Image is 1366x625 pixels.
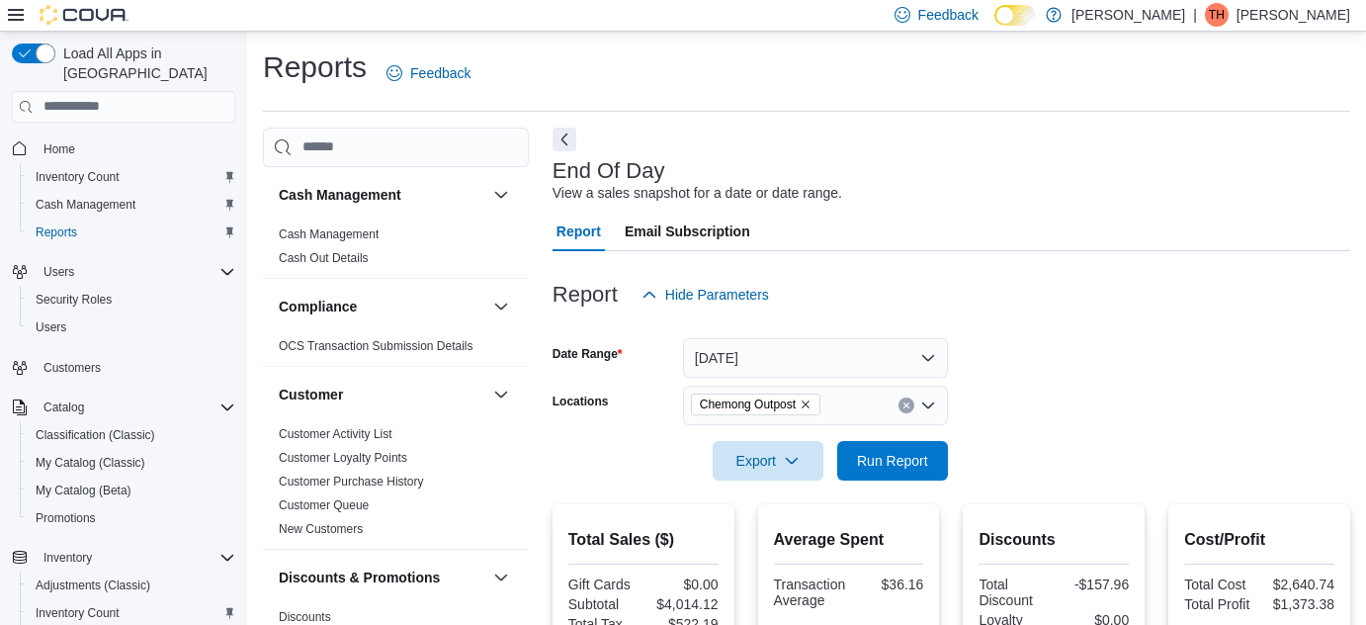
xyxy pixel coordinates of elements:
[634,275,777,314] button: Hide Parameters
[898,398,914,413] button: Clear input
[28,288,120,312] a: Security Roles
[28,221,85,244] a: Reports
[36,224,77,240] span: Reports
[979,528,1129,552] h2: Discounts
[279,385,343,404] h3: Customer
[28,574,158,597] a: Adjustments (Classic)
[28,506,235,530] span: Promotions
[489,183,513,207] button: Cash Management
[28,479,235,502] span: My Catalog (Beta)
[279,568,440,587] h3: Discounts & Promotions
[279,250,369,266] span: Cash Out Details
[279,610,331,624] a: Discounts
[36,137,83,161] a: Home
[20,572,243,599] button: Adjustments (Classic)
[279,227,379,241] a: Cash Management
[1237,3,1350,27] p: [PERSON_NAME]
[279,475,424,489] a: Customer Purchase History
[691,394,820,415] span: Chemong Outpost
[28,574,235,597] span: Adjustments (Classic)
[647,577,719,592] div: $0.00
[553,394,609,409] label: Locations
[4,394,243,421] button: Catalog
[1071,3,1185,27] p: [PERSON_NAME]
[20,191,243,219] button: Cash Management
[36,427,155,443] span: Classification (Classic)
[979,577,1050,608] div: Total Discount
[568,528,719,552] h2: Total Sales ($)
[20,477,243,504] button: My Catalog (Beta)
[700,395,796,414] span: Chemong Outpost
[28,165,235,189] span: Inventory Count
[28,288,235,312] span: Security Roles
[36,455,145,471] span: My Catalog (Classic)
[36,396,92,419] button: Catalog
[40,5,128,25] img: Cova
[1209,3,1225,27] span: TH
[279,568,485,587] button: Discounts & Promotions
[279,338,473,354] span: OCS Transaction Submission Details
[647,596,719,612] div: $4,014.12
[489,566,513,589] button: Discounts & Promotions
[279,185,485,205] button: Cash Management
[713,441,823,481] button: Export
[489,383,513,406] button: Customer
[263,223,529,278] div: Cash Management
[36,578,150,593] span: Adjustments (Classic)
[36,319,66,335] span: Users
[36,260,82,284] button: Users
[36,169,120,185] span: Inventory Count
[853,577,923,592] div: $36.16
[553,283,618,307] h3: Report
[55,44,235,83] span: Load All Apps in [GEOGRAPHIC_DATA]
[36,546,235,570] span: Inventory
[725,441,811,481] span: Export
[553,183,842,204] div: View a sales snapshot for a date or date range.
[279,426,392,442] span: Customer Activity List
[279,521,363,537] span: New Customers
[410,63,470,83] span: Feedback
[4,134,243,163] button: Home
[556,212,601,251] span: Report
[36,292,112,308] span: Security Roles
[553,128,576,151] button: Next
[263,422,529,549] div: Customer
[279,427,392,441] a: Customer Activity List
[28,451,153,475] a: My Catalog (Classic)
[279,185,401,205] h3: Cash Management
[625,212,750,251] span: Email Subscription
[279,498,369,512] a: Customer Queue
[43,264,74,280] span: Users
[263,47,367,87] h1: Reports
[20,219,243,246] button: Reports
[379,53,478,93] a: Feedback
[36,605,120,621] span: Inventory Count
[774,528,924,552] h2: Average Spent
[28,221,235,244] span: Reports
[994,5,1036,26] input: Dark Mode
[665,285,769,305] span: Hide Parameters
[918,5,979,25] span: Feedback
[20,163,243,191] button: Inventory Count
[553,346,623,362] label: Date Range
[857,451,928,471] span: Run Report
[1058,577,1129,592] div: -$157.96
[28,601,235,625] span: Inventory Count
[279,339,473,353] a: OCS Transaction Submission Details
[837,441,948,481] button: Run Report
[279,522,363,536] a: New Customers
[1205,3,1229,27] div: Tim Hales
[20,449,243,477] button: My Catalog (Classic)
[683,338,948,378] button: [DATE]
[279,497,369,513] span: Customer Queue
[279,251,369,265] a: Cash Out Details
[1184,596,1255,612] div: Total Profit
[28,479,139,502] a: My Catalog (Beta)
[4,353,243,382] button: Customers
[36,355,235,380] span: Customers
[1184,577,1255,592] div: Total Cost
[43,550,92,566] span: Inventory
[279,451,407,465] a: Customer Loyalty Points
[553,159,665,183] h3: End Of Day
[36,546,100,570] button: Inventory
